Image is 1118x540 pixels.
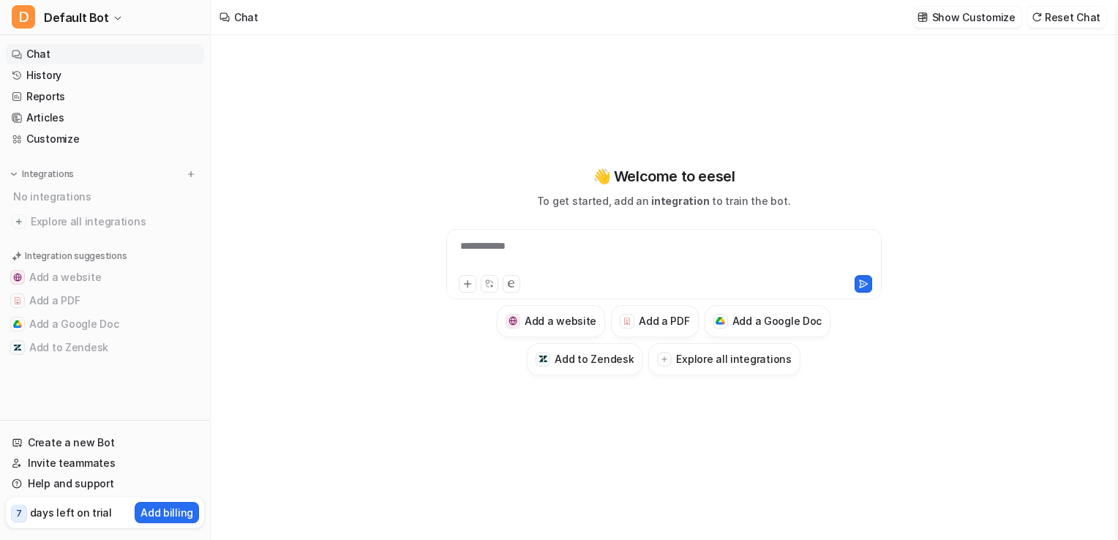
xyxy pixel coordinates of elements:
[30,505,112,520] p: days left on trial
[12,214,26,229] img: explore all integrations
[9,184,204,209] div: No integrations
[497,305,605,337] button: Add a websiteAdd a website
[705,305,831,337] button: Add a Google DocAdd a Google Doc
[13,273,22,282] img: Add a website
[6,44,204,64] a: Chat
[932,10,1016,25] p: Show Customize
[509,316,518,326] img: Add a website
[6,65,204,86] a: History
[140,505,193,520] p: Add billing
[22,168,74,180] p: Integrations
[1032,12,1042,23] img: reset
[6,167,78,181] button: Integrations
[31,210,198,233] span: Explore all integrations
[6,266,204,289] button: Add a websiteAdd a website
[6,453,204,473] a: Invite teammates
[6,211,204,232] a: Explore all integrations
[639,313,689,329] h3: Add a PDF
[527,343,642,375] button: Add to ZendeskAdd to Zendesk
[611,305,698,337] button: Add a PDFAdd a PDF
[732,313,822,329] h3: Add a Google Doc
[623,317,632,326] img: Add a PDF
[1027,7,1106,28] button: Reset Chat
[25,250,127,263] p: Integration suggestions
[13,296,22,305] img: Add a PDF
[234,10,258,25] div: Chat
[9,169,19,179] img: expand menu
[12,5,35,29] span: D
[135,502,199,523] button: Add billing
[13,320,22,329] img: Add a Google Doc
[13,343,22,352] img: Add to Zendesk
[525,313,596,329] h3: Add a website
[186,169,196,179] img: menu_add.svg
[6,86,204,107] a: Reports
[6,336,204,359] button: Add to ZendeskAdd to Zendesk
[913,7,1021,28] button: Show Customize
[6,108,204,128] a: Articles
[593,165,735,187] p: 👋 Welcome to eesel
[539,354,548,364] img: Add to Zendesk
[44,7,109,28] span: Default Bot
[6,312,204,336] button: Add a Google DocAdd a Google Doc
[537,193,790,209] p: To get started, add an to train the bot.
[6,129,204,149] a: Customize
[651,195,709,207] span: integration
[6,289,204,312] button: Add a PDFAdd a PDF
[16,507,22,520] p: 7
[716,317,725,326] img: Add a Google Doc
[555,351,634,367] h3: Add to Zendesk
[6,473,204,494] a: Help and support
[676,351,791,367] h3: Explore all integrations
[918,12,928,23] img: customize
[648,343,800,375] button: Explore all integrations
[6,432,204,453] a: Create a new Bot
